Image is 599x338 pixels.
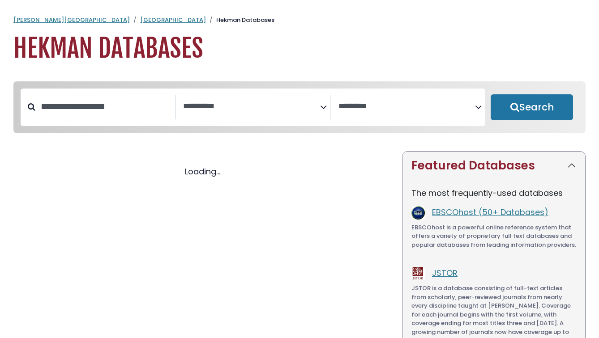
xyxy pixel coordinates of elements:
[35,99,175,114] input: Search database by title or keyword
[183,102,320,111] textarea: Search
[13,16,130,24] a: [PERSON_NAME][GEOGRAPHIC_DATA]
[402,152,585,180] button: Featured Databases
[411,223,576,249] p: EBSCOhost is a powerful online reference system that offers a variety of proprietary full text da...
[13,16,586,25] nav: breadcrumb
[13,34,586,63] h1: Hekman Databases
[338,102,475,111] textarea: Search
[13,81,586,133] nav: Search filters
[491,94,573,120] button: Submit for Search Results
[432,207,548,218] a: EBSCOhost (50+ Databases)
[432,267,458,279] a: JSTOR
[140,16,206,24] a: [GEOGRAPHIC_DATA]
[411,187,576,199] p: The most frequently-used databases
[206,16,274,25] li: Hekman Databases
[13,165,391,177] div: Loading...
